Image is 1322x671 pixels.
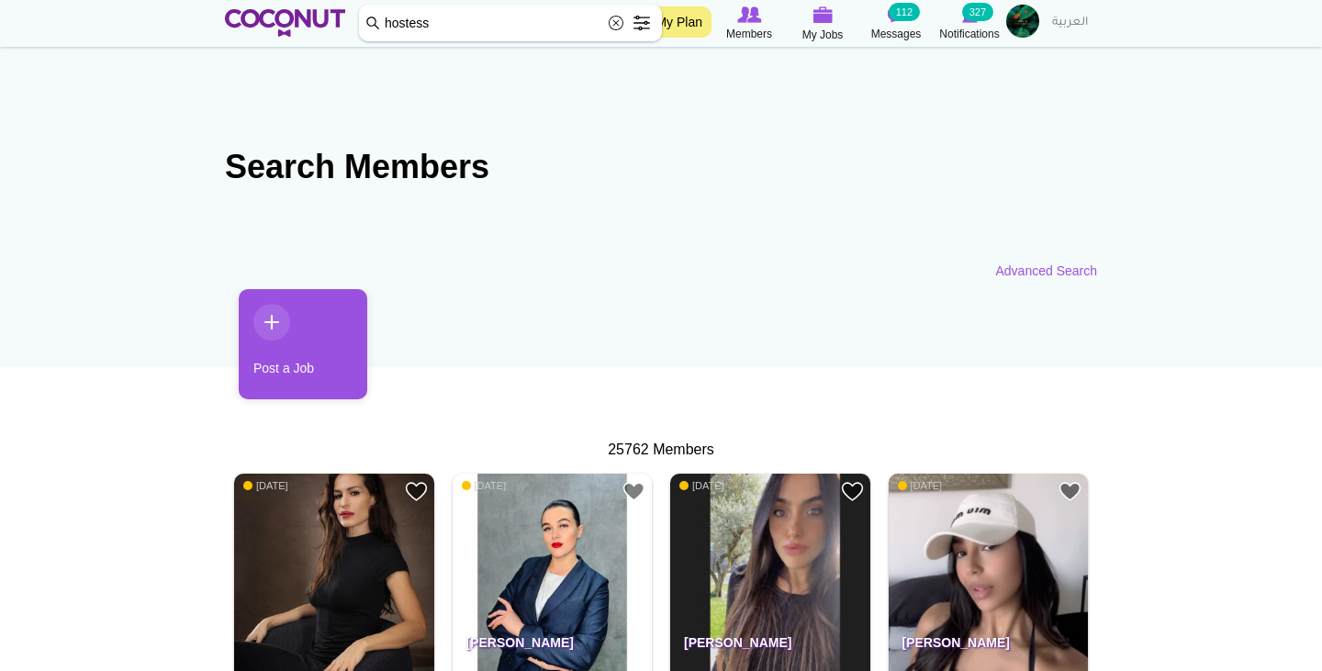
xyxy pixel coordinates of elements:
a: العربية [1043,5,1097,41]
li: 1 / 1 [225,289,353,413]
a: Notifications Notifications 327 [933,5,1006,43]
h2: Search Members [225,145,1097,189]
span: [DATE] [679,479,724,492]
a: My Plan [646,6,711,38]
a: Advanced Search [995,262,1097,280]
img: Browse Members [737,6,761,23]
img: My Jobs [812,6,833,23]
small: 327 [962,3,993,21]
a: Add to Favourites [1059,480,1081,503]
img: Notifications [962,6,978,23]
input: Search members by role or city [359,5,662,41]
a: Messages Messages 112 [859,5,933,43]
span: [DATE] [243,479,288,492]
small: 112 [889,3,920,21]
div: 25762 Members [225,440,1097,461]
span: [DATE] [462,479,507,492]
a: Add to Favourites [622,480,645,503]
span: Notifications [939,25,999,43]
a: My Jobs My Jobs [786,5,859,44]
a: Add to Favourites [841,480,864,503]
span: [DATE] [898,479,943,492]
a: Post a Job [239,289,367,399]
span: My Jobs [802,26,844,44]
span: Messages [871,25,922,43]
img: Messages [887,6,905,23]
img: Home [225,9,345,37]
a: Add to Favourites [405,480,428,503]
a: Browse Members Members [712,5,786,43]
span: Members [726,25,772,43]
